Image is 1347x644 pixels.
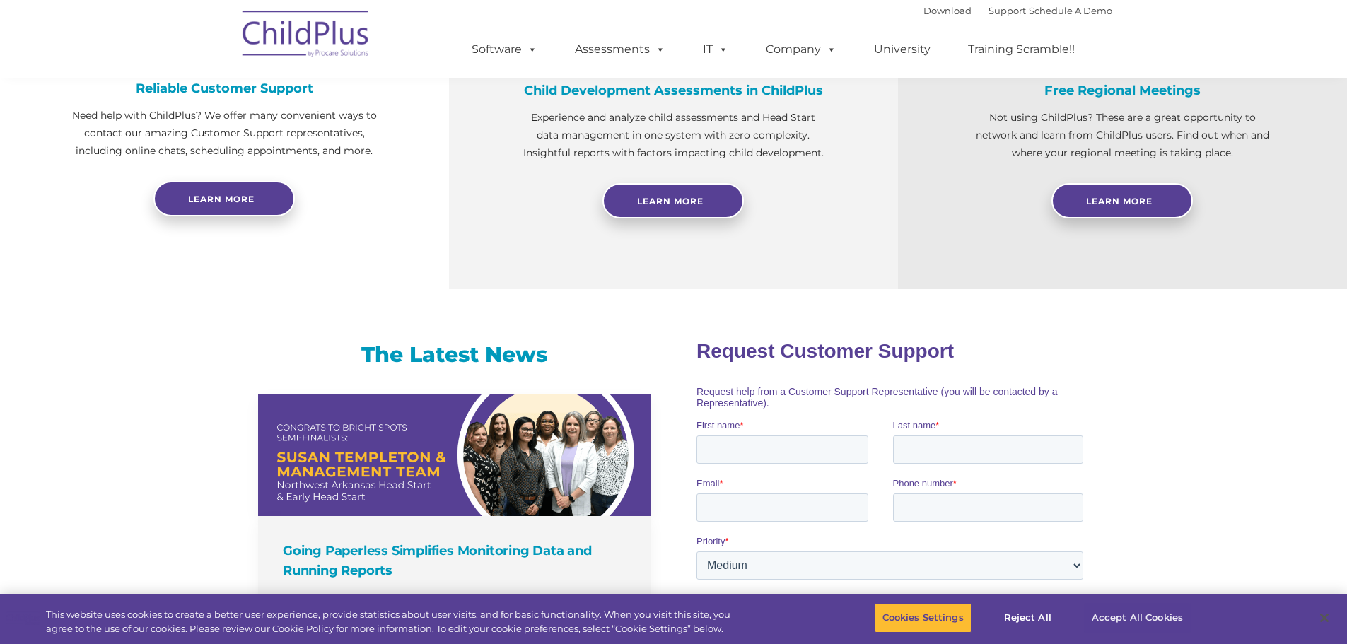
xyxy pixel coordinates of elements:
[954,35,1089,64] a: Training Scramble!!
[923,5,972,16] a: Download
[520,109,827,162] p: Experience and analyze child assessments and Head Start data management in one system with zero c...
[860,35,945,64] a: University
[71,107,378,160] p: Need help with ChildPlus? We offer many convenient ways to contact our amazing Customer Support r...
[235,1,377,71] img: ChildPlus by Procare Solutions
[561,35,680,64] a: Assessments
[153,181,295,216] a: Learn more
[752,35,851,64] a: Company
[1051,183,1193,218] a: Learn More
[969,83,1276,98] h4: Free Regional Meetings
[520,83,827,98] h4: Child Development Assessments in ChildPlus
[197,151,257,162] span: Phone number
[689,35,742,64] a: IT
[875,603,972,633] button: Cookies Settings
[984,603,1072,633] button: Reject All
[1084,603,1191,633] button: Accept All Cookies
[197,93,240,104] span: Last name
[602,183,744,218] a: Learn More
[258,341,651,369] h3: The Latest News
[923,5,1112,16] font: |
[46,608,741,636] div: This website uses cookies to create a better user experience, provide statistics about user visit...
[71,81,378,96] h4: Reliable Customer Support
[1309,602,1340,633] button: Close
[283,591,629,642] p: Congratulations to Bright Spots winners [PERSON_NAME] and the management team at [GEOGRAPHIC_DATA...
[1086,196,1153,206] span: Learn More
[188,194,255,204] span: Learn more
[283,541,629,580] h4: Going Paperless Simplifies Monitoring Data and Running Reports
[637,196,704,206] span: Learn More
[457,35,552,64] a: Software
[989,5,1026,16] a: Support
[969,109,1276,162] p: Not using ChildPlus? These are a great opportunity to network and learn from ChildPlus users. Fin...
[1029,5,1112,16] a: Schedule A Demo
